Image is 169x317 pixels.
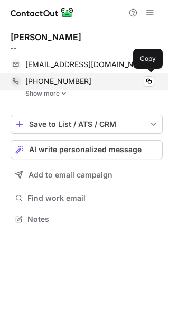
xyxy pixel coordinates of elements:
div: [PERSON_NAME] [11,32,81,42]
span: AI write personalized message [29,145,142,154]
span: Notes [27,215,158,224]
span: Add to email campaign [29,171,112,179]
img: - [61,90,67,97]
div: Save to List / ATS / CRM [29,120,144,128]
button: save-profile-one-click [11,115,163,134]
button: Notes [11,212,163,227]
span: [PHONE_NUMBER] [25,77,91,86]
a: Show more [25,90,163,97]
button: Find work email [11,191,163,206]
button: Add to email campaign [11,165,163,184]
div: -- [11,43,163,53]
img: ContactOut v5.3.10 [11,6,74,19]
button: AI write personalized message [11,140,163,159]
span: Find work email [27,193,158,203]
span: [EMAIL_ADDRESS][DOMAIN_NAME] [25,60,146,69]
